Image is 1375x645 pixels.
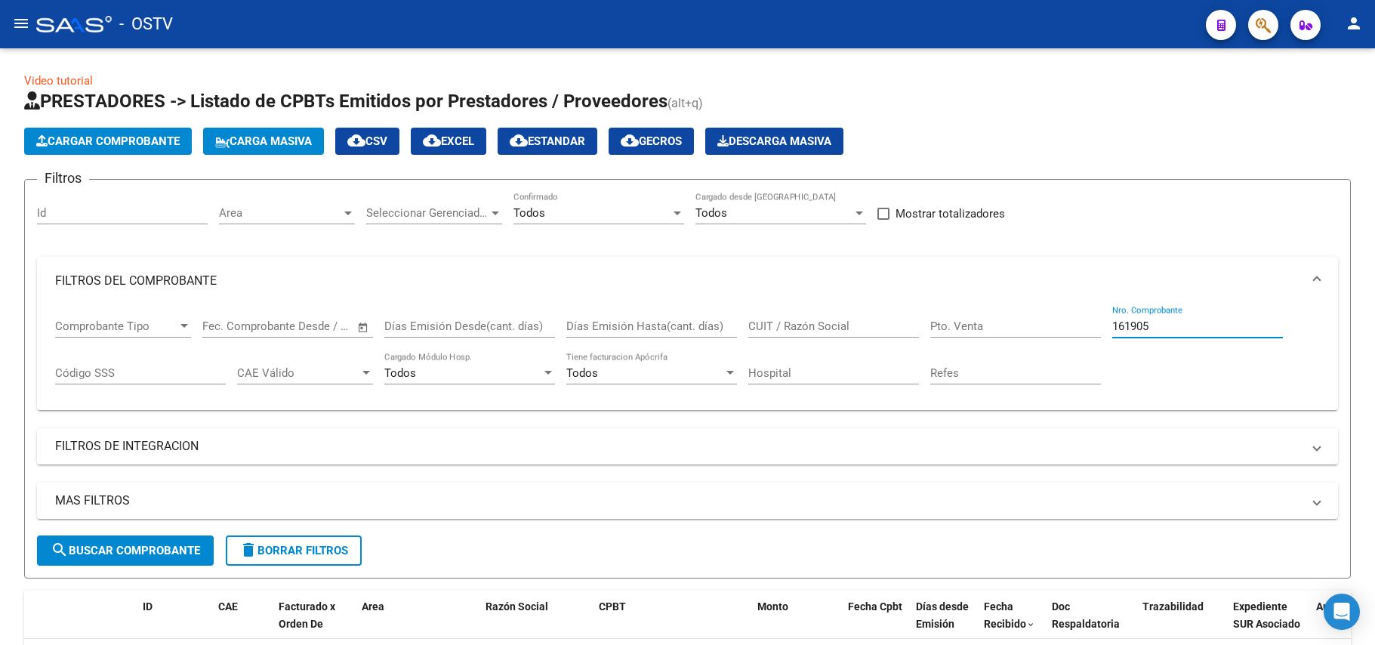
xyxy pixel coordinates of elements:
mat-icon: search [51,541,69,559]
span: - OSTV [119,8,173,41]
span: CAE [218,600,238,613]
span: Facturado x Orden De [279,600,335,630]
mat-icon: person [1345,14,1363,32]
mat-expansion-panel-header: FILTROS DE INTEGRACION [37,428,1338,464]
span: Monto [757,600,788,613]
span: Trazabilidad [1142,600,1204,613]
span: Auditoria [1316,600,1361,613]
span: Todos [384,366,416,380]
span: Buscar Comprobante [51,544,200,557]
span: Todos [566,366,598,380]
mat-panel-title: FILTROS DE INTEGRACION [55,438,1302,455]
span: Estandar [510,134,585,148]
mat-expansion-panel-header: MAS FILTROS [37,483,1338,519]
span: PRESTADORES -> Listado de CPBTs Emitidos por Prestadores / Proveedores [24,91,667,112]
button: CSV [335,128,399,155]
h3: Filtros [37,168,89,189]
span: CSV [347,134,387,148]
button: Gecros [609,128,694,155]
button: Borrar Filtros [226,535,362,566]
mat-expansion-panel-header: FILTROS DEL COMPROBANTE [37,257,1338,305]
span: Expediente SUR Asociado [1233,600,1300,630]
button: EXCEL [411,128,486,155]
span: Borrar Filtros [239,544,348,557]
span: CAE Válido [237,366,359,380]
span: Area [219,206,341,220]
span: Todos [513,206,545,220]
span: Mostrar totalizadores [896,205,1005,223]
mat-icon: cloud_download [510,131,528,150]
input: Fecha inicio [202,319,264,333]
app-download-masive: Descarga masiva de comprobantes (adjuntos) [705,128,843,155]
span: Carga Masiva [215,134,312,148]
span: Razón Social [486,600,548,613]
span: Cargar Comprobante [36,134,180,148]
span: ID [143,600,153,613]
span: EXCEL [423,134,474,148]
button: Descarga Masiva [705,128,843,155]
span: Fecha Recibido [984,600,1026,630]
span: Fecha Cpbt [848,600,902,613]
a: Video tutorial [24,74,93,88]
mat-icon: menu [12,14,30,32]
div: Open Intercom Messenger [1324,594,1360,630]
button: Buscar Comprobante [37,535,214,566]
mat-panel-title: MAS FILTROS [55,492,1302,509]
span: Todos [695,206,727,220]
mat-icon: cloud_download [423,131,441,150]
mat-icon: delete [239,541,257,559]
button: Estandar [498,128,597,155]
input: Fecha fin [277,319,350,333]
span: Comprobante Tipo [55,319,177,333]
span: Días desde Emisión [916,600,969,630]
mat-panel-title: FILTROS DEL COMPROBANTE [55,273,1302,289]
span: CPBT [599,600,626,613]
span: Gecros [621,134,682,148]
mat-icon: cloud_download [621,131,639,150]
span: Doc Respaldatoria [1052,600,1120,630]
span: Area [362,600,384,613]
span: (alt+q) [667,96,703,110]
span: Descarga Masiva [717,134,831,148]
mat-icon: cloud_download [347,131,365,150]
span: Seleccionar Gerenciador [366,206,489,220]
button: Cargar Comprobante [24,128,192,155]
button: Carga Masiva [203,128,324,155]
div: FILTROS DEL COMPROBANTE [37,305,1338,411]
button: Open calendar [355,319,372,336]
